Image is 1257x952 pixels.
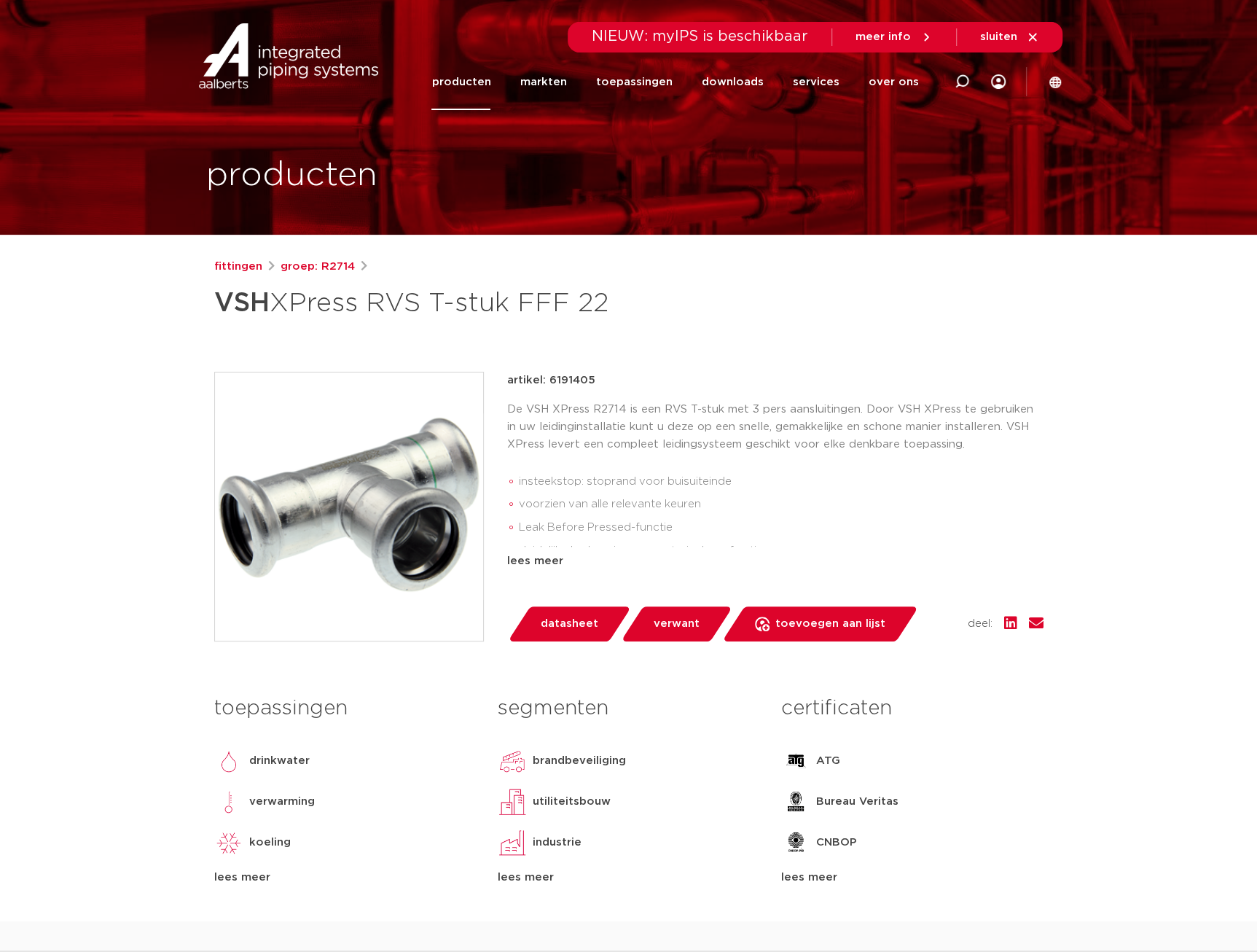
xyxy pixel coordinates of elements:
[775,612,885,636] span: toevoegen aan lijst
[214,290,270,316] strong: VSH
[215,372,483,641] img: Product Image for VSH XPress RVS T-stuk FFF 22
[498,828,527,857] img: industrie
[868,54,918,110] a: over ons
[214,869,476,886] div: lees meer
[980,31,1017,42] span: sluiten
[816,793,898,811] p: Bureau Veritas
[214,258,262,276] a: fittingen
[431,54,490,110] a: producten
[498,787,527,816] img: utiliteitsbouw
[214,828,243,857] img: koeling
[792,54,839,110] a: services
[533,752,626,770] p: brandbeveiliging
[855,31,933,44] a: meer info
[214,281,761,325] h1: XPress RVS T-stuk FFF 22
[249,834,291,851] p: koeling
[519,516,1043,539] li: Leak Before Pressed-functie
[431,54,918,110] nav: Menu
[533,793,611,811] p: utiliteitsbouw
[519,470,1043,493] li: insteekstop: stoprand voor buisuiteinde
[520,54,566,110] a: markten
[781,694,1043,723] h3: certificaten
[214,746,243,776] img: drinkwater
[816,834,857,851] p: CNBOP
[620,606,732,641] a: verwant
[781,787,810,816] img: Bureau Veritas
[595,54,672,110] a: toepassingen
[498,694,759,723] h3: segmenten
[781,869,1043,886] div: lees meer
[980,31,1039,44] a: sluiten
[281,258,355,276] a: groep: R2714
[701,54,763,110] a: downloads
[519,493,1043,516] li: voorzien van alle relevante keuren
[498,869,759,886] div: lees meer
[533,834,581,851] p: industrie
[816,752,840,770] p: ATG
[249,752,310,770] p: drinkwater
[592,29,808,44] span: NIEUW: myIPS is beschikbaar
[507,372,595,389] p: artikel: 6191405
[507,606,631,641] a: datasheet
[214,694,476,723] h3: toepassingen
[507,401,1043,453] p: De VSH XPress R2714 is een RVS T-stuk met 3 pers aansluitingen. Door VSH XPress te gebruiken in u...
[249,793,315,811] p: verwarming
[781,828,810,857] img: CNBOP
[507,553,1043,570] div: lees meer
[968,615,992,633] span: deel:
[214,787,243,816] img: verwarming
[781,746,810,776] img: ATG
[206,152,377,199] h1: producten
[855,31,911,42] span: meer info
[498,746,527,776] img: brandbeveiliging
[519,539,1043,563] li: duidelijke herkenning van materiaal en afmeting
[541,612,598,636] span: datasheet
[654,612,700,636] span: verwant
